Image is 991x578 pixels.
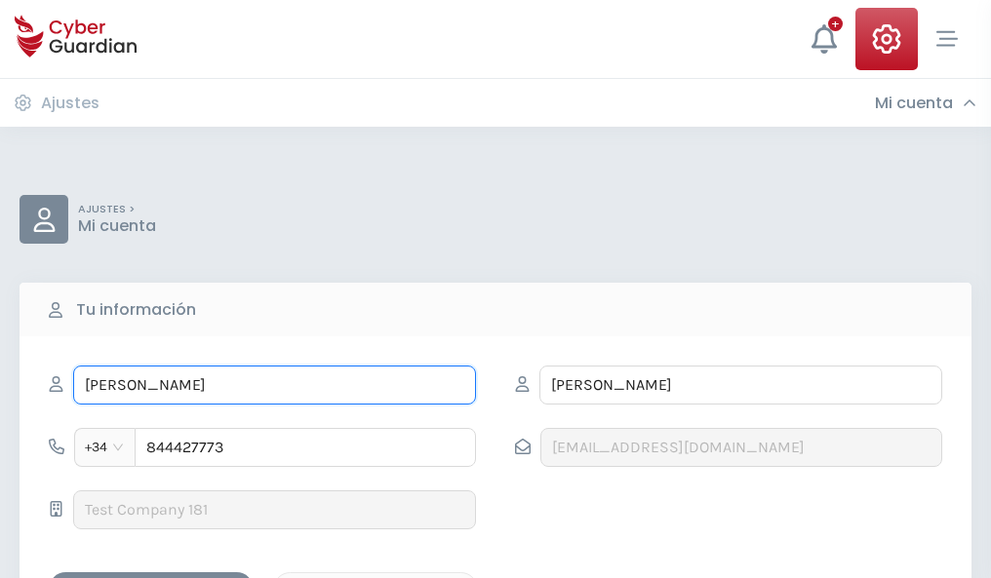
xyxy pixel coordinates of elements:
[78,203,156,216] p: AJUSTES >
[875,94,953,113] h3: Mi cuenta
[828,17,843,31] div: +
[41,94,99,113] h3: Ajustes
[76,298,196,322] b: Tu información
[85,433,125,462] span: +34
[875,94,976,113] div: Mi cuenta
[78,216,156,236] p: Mi cuenta
[135,428,476,467] input: 612345678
